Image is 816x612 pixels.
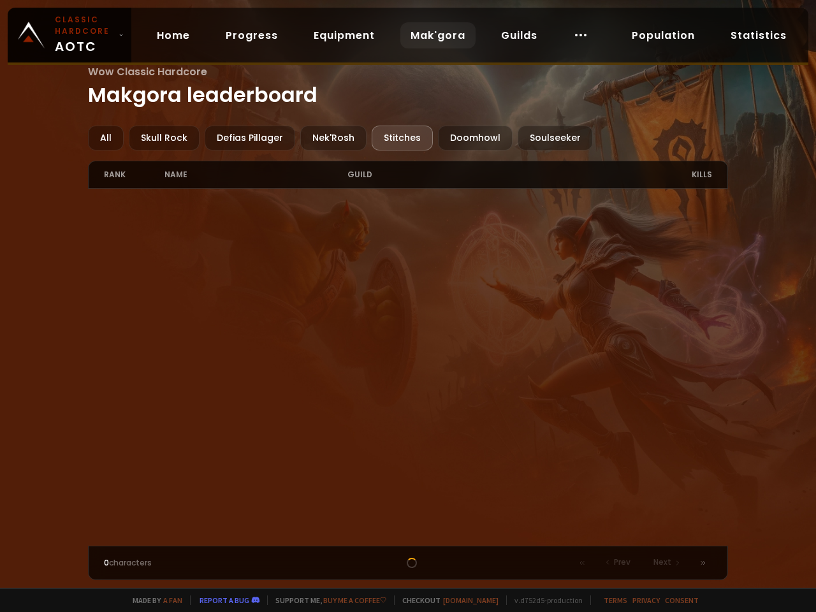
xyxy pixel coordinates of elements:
[665,595,699,605] a: Consent
[443,595,499,605] a: [DOMAIN_NAME]
[720,22,797,48] a: Statistics
[506,595,583,605] span: v. d752d5 - production
[163,595,182,605] a: a fan
[622,22,705,48] a: Population
[147,22,200,48] a: Home
[88,126,124,150] div: All
[104,557,256,569] div: characters
[55,14,113,56] span: AOTC
[300,126,367,150] div: Nek'Rosh
[438,126,513,150] div: Doomhowl
[632,595,660,605] a: Privacy
[372,126,433,150] div: Stitches
[518,126,593,150] div: Soulseeker
[614,557,630,568] span: Prev
[164,161,347,188] div: name
[88,64,729,110] h1: Makgora leaderboard
[303,22,385,48] a: Equipment
[653,557,671,568] span: Next
[104,557,109,568] span: 0
[104,161,164,188] div: rank
[323,595,386,605] a: Buy me a coffee
[347,161,652,188] div: guild
[604,595,627,605] a: Terms
[55,14,113,37] small: Classic Hardcore
[8,8,131,62] a: Classic HardcoreAOTC
[129,126,200,150] div: Skull Rock
[125,595,182,605] span: Made by
[88,64,729,80] span: Wow Classic Hardcore
[267,595,386,605] span: Support me,
[205,126,295,150] div: Defias Pillager
[200,595,249,605] a: Report a bug
[215,22,288,48] a: Progress
[491,22,548,48] a: Guilds
[652,161,712,188] div: kills
[400,22,476,48] a: Mak'gora
[394,595,499,605] span: Checkout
